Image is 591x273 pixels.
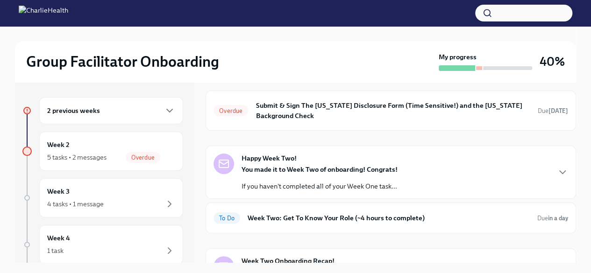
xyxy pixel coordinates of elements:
[47,140,70,150] h6: Week 2
[537,215,568,222] span: Due
[26,52,219,71] h2: Group Facilitator Onboarding
[256,100,530,121] h6: Submit & Sign The [US_STATE] Disclosure Form (Time Sensitive!) and the [US_STATE] Background Check
[537,214,568,223] span: September 29th, 2025 10:00
[47,246,64,255] div: 1 task
[538,106,568,115] span: September 24th, 2025 10:00
[47,153,107,162] div: 5 tasks • 2 messages
[214,98,568,123] a: OverdueSubmit & Sign The [US_STATE] Disclosure Form (Time Sensitive!) and the [US_STATE] Backgrou...
[538,107,568,114] span: Due
[47,233,70,243] h6: Week 4
[548,215,568,222] strong: in a day
[47,186,70,196] h6: Week 3
[39,97,183,124] div: 2 previous weeks
[214,210,568,225] a: To DoWeek Two: Get To Know Your Role (~4 hours to complete)Duein a day
[47,105,100,116] h6: 2 previous weeks
[214,107,248,114] span: Overdue
[19,6,68,21] img: CharlieHealth
[47,199,104,209] div: 4 tasks • 1 message
[22,225,183,264] a: Week 41 task
[548,107,568,114] strong: [DATE]
[214,215,240,222] span: To Do
[22,178,183,217] a: Week 34 tasks • 1 message
[242,182,398,191] p: If you haven't completed all of your Week One task...
[242,154,297,163] strong: Happy Week Two!
[126,154,160,161] span: Overdue
[439,52,477,62] strong: My progress
[242,256,335,266] strong: Week Two Onboarding Recap!
[248,213,530,223] h6: Week Two: Get To Know Your Role (~4 hours to complete)
[22,132,183,171] a: Week 25 tasks • 2 messagesOverdue
[540,53,565,70] h3: 40%
[242,165,398,174] strong: You made it to Week Two of onboarding! Congrats!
